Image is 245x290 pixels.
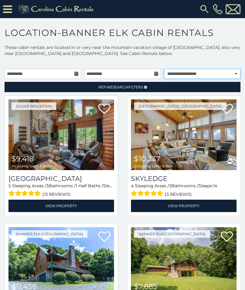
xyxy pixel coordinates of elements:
[98,103,110,116] a: Add to favorites
[213,183,217,188] span: 14
[131,175,237,183] a: Skyledge
[98,85,143,89] span: Refine Filters
[11,102,56,110] a: Sugar Mountain
[98,231,110,243] a: Add to favorites
[76,183,103,188] span: 1 Half Baths /
[8,183,114,198] div: Sleeping Areas / Bathrooms / Sleeps:
[169,183,171,188] span: 3
[11,230,87,238] a: Banner Elk/[GEOGRAPHIC_DATA]
[8,175,114,183] a: [GEOGRAPHIC_DATA]
[131,200,237,212] a: View Property
[5,82,240,92] a: RefineSearchFilters
[134,164,173,168] span: including taxes & fees
[15,3,99,15] img: Khaki-logo.png
[8,99,114,170] img: Grouse Moor Lodge
[221,103,233,116] a: Add to favorites
[134,230,210,238] a: Banner Elk/[GEOGRAPHIC_DATA]
[8,175,114,183] h3: Grouse Moor Lodge
[8,99,114,170] a: Grouse Moor Lodge $9,418 including taxes & fees
[165,190,192,198] span: (3 reviews)
[211,4,224,14] a: [PHONE_NUMBER]
[131,183,237,198] div: Sleeping Areas / Bathrooms / Sleeps:
[8,183,11,188] span: 5
[42,190,71,198] span: (13 reviews)
[113,85,128,89] span: Search
[46,183,49,188] span: 3
[199,4,210,14] img: search-regular.svg
[131,183,134,188] span: 4
[131,99,237,170] img: Skyledge
[11,164,50,168] span: including taxes & fees
[134,154,160,163] span: $10,237
[11,154,34,163] span: $9,418
[221,231,233,243] a: Add to favorites
[8,200,114,212] a: View Property
[131,99,237,170] a: Skyledge $10,237 including taxes & fees
[134,102,227,110] a: [GEOGRAPHIC_DATA], [GEOGRAPHIC_DATA]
